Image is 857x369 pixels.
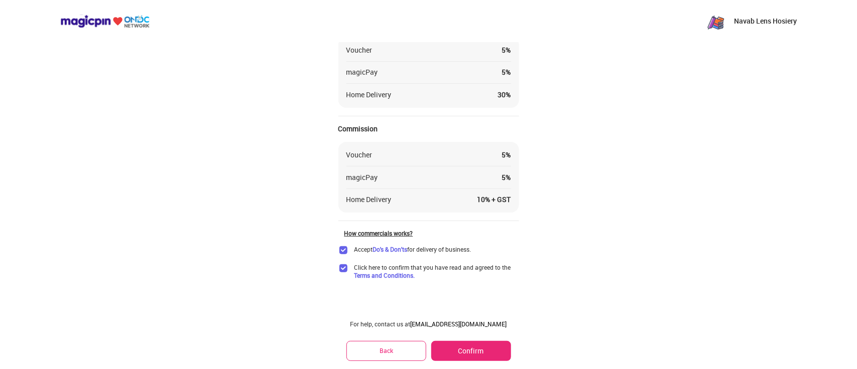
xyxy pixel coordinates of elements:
div: Voucher [346,45,373,55]
div: Voucher [346,150,373,160]
div: How commercials works? [344,229,519,237]
div: 5 % [502,45,511,55]
button: Confirm [431,341,511,361]
div: magicPay [346,67,378,77]
p: Navab Lens Hosiery [734,16,797,26]
span: Click here to confirm that you have read and agreed to the [354,263,519,279]
img: checkbox_purple.ceb64cee.svg [338,245,348,255]
div: For help, contact us at [346,320,511,328]
div: magicPay [346,172,378,182]
a: Do's & Don'ts [373,245,408,253]
div: 10 % + GST [477,195,511,205]
div: 5 % [502,67,511,77]
button: Back [346,341,427,360]
div: Commission [338,124,519,134]
img: ondc-logo-new-small.8a59708e.svg [60,15,150,28]
div: 5 % [502,150,511,160]
img: zN8eeJ7_1yFC7u6ROh_yaNnuSMByXp4ytvKet0ObAKR-3G77a2RQhNqTzPi8_o_OMQ7Yu_PgX43RpeKyGayj_rdr-Pw [706,11,726,31]
img: checkbox_purple.ceb64cee.svg [338,263,348,273]
a: Terms and Conditions. [354,271,415,279]
div: Accept for delivery of business. [354,245,471,253]
div: 5 % [502,172,511,182]
a: [EMAIL_ADDRESS][DOMAIN_NAME] [411,320,507,328]
div: Home Delivery [346,195,392,205]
